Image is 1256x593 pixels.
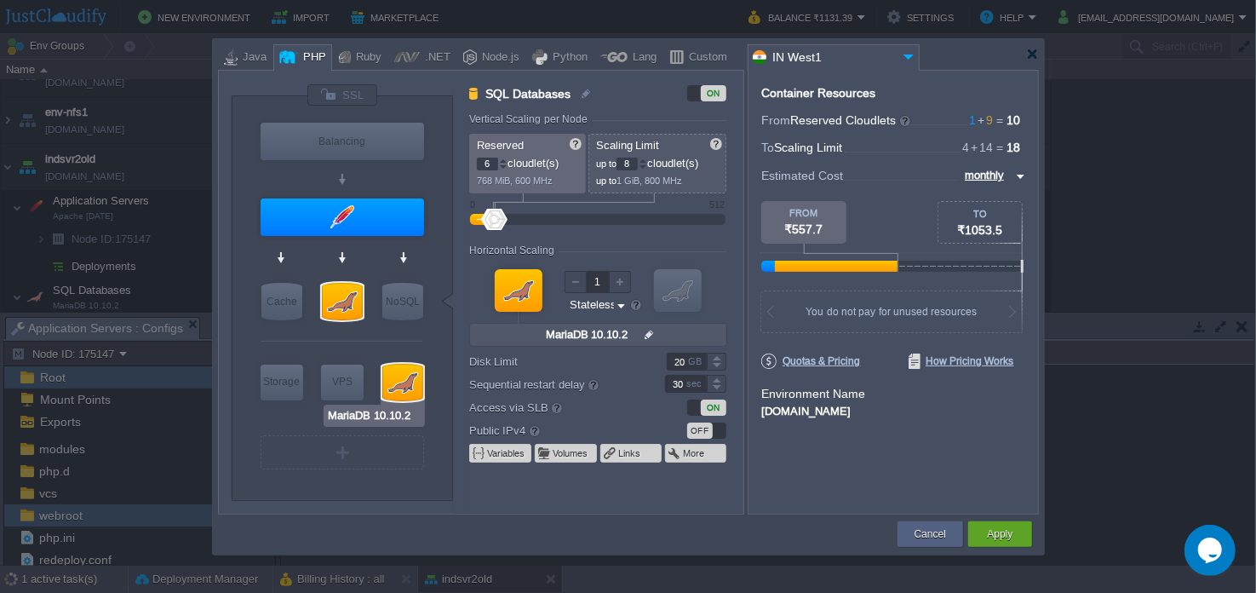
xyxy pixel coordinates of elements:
div: Load Balancer [261,123,424,160]
div: Java [238,45,267,71]
span: 10 [1007,113,1020,127]
div: ON [701,400,726,416]
div: Vertical Scaling per Node [469,113,592,125]
button: More [683,446,706,460]
span: + [969,141,979,154]
span: 4 [962,141,969,154]
span: Scaling Limit [596,139,660,152]
span: How Pricing Works [909,354,1014,369]
div: sec [686,376,705,392]
button: Variables [487,446,526,460]
div: Container Resources [761,87,875,100]
div: Balancing [261,123,424,160]
span: 1 GiB, 800 MHz [617,176,682,186]
span: = [993,113,1007,127]
label: Sequential restart delay [469,375,642,394]
span: = [993,141,1007,154]
div: Create New Layer [261,435,424,469]
div: Elastic VPS [321,365,364,400]
span: + [976,113,986,127]
span: 14 [969,141,993,154]
label: Public IPv4 [469,421,642,440]
label: Environment Name [761,387,865,400]
span: up to [596,158,617,169]
button: Cancel [915,526,946,543]
div: 0 [470,199,475,210]
span: 18 [1007,141,1020,154]
span: Scaling Limit [774,141,842,154]
label: Access via SLB [469,398,642,417]
div: [DOMAIN_NAME] [761,402,1025,417]
span: Reserved [477,139,524,152]
button: Volumes [553,446,589,460]
div: NoSQL [382,283,423,320]
div: TO [938,209,1022,219]
div: OFF [687,423,713,439]
span: 1 [969,113,976,127]
div: Cache [261,283,302,320]
div: GB [688,354,705,370]
div: Node.js [477,45,519,71]
div: .NET [420,45,450,71]
div: SQL Databases [322,283,363,320]
div: Horizontal Scaling [469,245,559,256]
p: cloudlet(s) [477,153,580,170]
div: ON [701,85,726,101]
p: cloudlet(s) [596,153,720,170]
span: To [761,141,774,154]
div: Custom [684,45,727,71]
span: up to [596,176,617,186]
div: NoSQL Databases [382,283,423,320]
button: Links [618,446,642,460]
span: 768 MiB, 600 MHz [477,176,553,186]
span: Quotas & Pricing [761,354,861,369]
span: ₹557.7 [785,222,823,236]
span: From [761,113,790,127]
div: Ruby [351,45,381,71]
button: Apply [987,526,1012,543]
div: Application Servers [261,199,424,236]
span: Reserved Cloudlets [790,113,912,127]
div: Lang [628,45,657,71]
div: PHP [298,45,326,71]
iframe: chat widget [1184,525,1239,576]
div: Storage Containers [261,365,303,400]
label: Disk Limit [469,353,642,371]
div: Python [548,45,588,71]
span: 9 [976,113,993,127]
div: Storage [261,365,303,399]
span: Estimated Cost [761,166,843,185]
div: SQL Databases 2 [382,364,423,401]
div: 512 [709,199,725,210]
div: VPS [321,365,364,399]
div: FROM [761,208,846,218]
span: ₹1053.5 [958,223,1003,237]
